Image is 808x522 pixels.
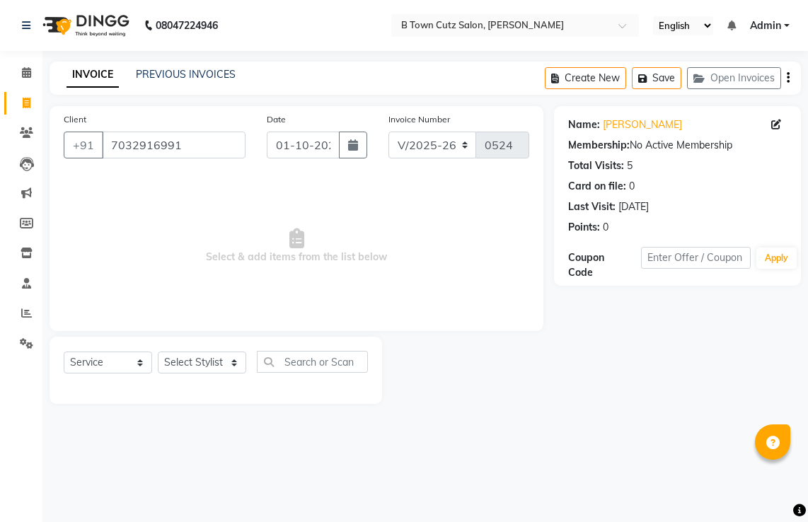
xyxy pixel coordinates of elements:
[603,117,682,132] a: [PERSON_NAME]
[568,158,624,173] div: Total Visits:
[568,199,616,214] div: Last Visit:
[67,62,119,88] a: INVOICE
[36,6,133,45] img: logo
[568,138,787,153] div: No Active Membership
[64,113,86,126] label: Client
[257,351,368,373] input: Search or Scan
[618,199,649,214] div: [DATE]
[568,250,641,280] div: Coupon Code
[568,179,626,194] div: Card on file:
[627,158,633,173] div: 5
[156,6,218,45] b: 08047224946
[64,132,103,158] button: +91
[750,18,781,33] span: Admin
[267,113,286,126] label: Date
[568,220,600,235] div: Points:
[64,175,529,317] span: Select & add items from the list below
[632,67,681,89] button: Save
[756,248,797,269] button: Apply
[641,247,751,269] input: Enter Offer / Coupon Code
[749,465,794,508] iframe: chat widget
[687,67,781,89] button: Open Invoices
[568,117,600,132] div: Name:
[545,67,626,89] button: Create New
[388,113,450,126] label: Invoice Number
[136,68,236,81] a: PREVIOUS INVOICES
[102,132,246,158] input: Search by Name/Mobile/Email/Code
[603,220,608,235] div: 0
[568,138,630,153] div: Membership:
[629,179,635,194] div: 0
